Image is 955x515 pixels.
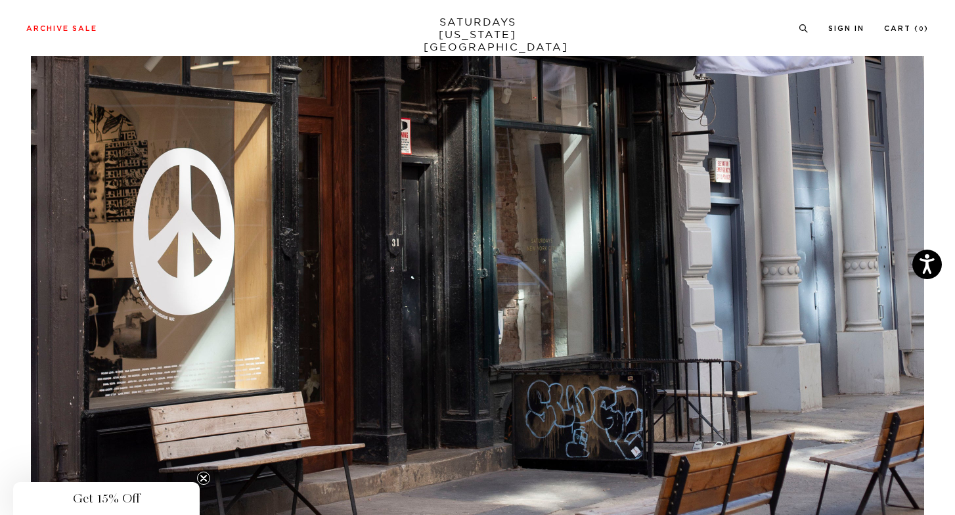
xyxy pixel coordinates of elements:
button: Close teaser [197,472,210,485]
div: Get 15% OffClose teaser [13,482,200,515]
span: Get 15% Off [73,491,140,506]
a: Archive Sale [26,25,97,32]
small: 0 [919,26,924,32]
a: Cart (0) [884,25,929,32]
a: SATURDAYS[US_STATE][GEOGRAPHIC_DATA] [424,16,532,53]
a: Sign In [828,25,864,32]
